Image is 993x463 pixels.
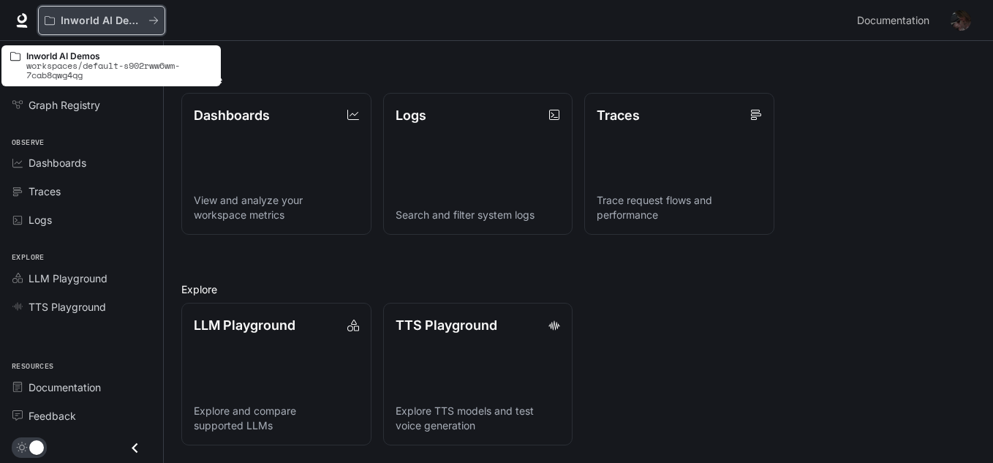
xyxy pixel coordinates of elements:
[6,374,157,400] a: Documentation
[6,294,157,320] a: TTS Playground
[6,403,157,429] a: Feedback
[584,93,774,236] a: TracesTrace request flows and performance
[118,433,151,463] button: Close drawer
[951,10,971,31] img: User avatar
[26,61,212,80] p: workspaces/default-s902rww6wm-7cab8qwg4qg
[26,51,212,61] p: Inworld AI Demos
[6,178,157,204] a: Traces
[396,404,561,433] p: Explore TTS models and test voice generation
[6,92,157,118] a: Graph Registry
[6,266,157,291] a: LLM Playground
[946,6,975,35] button: User avatar
[29,155,86,170] span: Dashboards
[181,72,975,87] h2: Observe
[851,6,940,35] a: Documentation
[61,15,143,27] p: Inworld AI Demos
[29,184,61,199] span: Traces
[29,97,100,113] span: Graph Registry
[597,105,640,125] p: Traces
[194,105,270,125] p: Dashboards
[181,282,975,297] h2: Explore
[6,150,157,176] a: Dashboards
[194,193,359,222] p: View and analyze your workspace metrics
[29,439,44,455] span: Dark mode toggle
[396,105,426,125] p: Logs
[194,404,359,433] p: Explore and compare supported LLMs
[383,93,573,236] a: LogsSearch and filter system logs
[597,193,762,222] p: Trace request flows and performance
[194,315,295,335] p: LLM Playground
[29,380,101,395] span: Documentation
[38,6,165,35] button: All workspaces
[396,208,561,222] p: Search and filter system logs
[29,299,106,315] span: TTS Playground
[857,12,929,30] span: Documentation
[6,207,157,233] a: Logs
[396,315,497,335] p: TTS Playground
[383,303,573,445] a: TTS PlaygroundExplore TTS models and test voice generation
[181,303,371,445] a: LLM PlaygroundExplore and compare supported LLMs
[181,93,371,236] a: DashboardsView and analyze your workspace metrics
[29,212,52,227] span: Logs
[29,271,107,286] span: LLM Playground
[29,408,76,424] span: Feedback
